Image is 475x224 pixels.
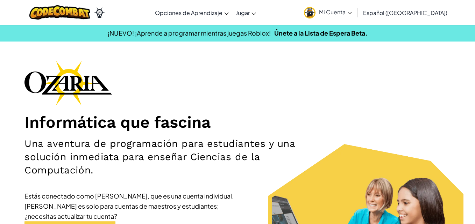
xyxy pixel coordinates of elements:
[24,61,112,105] img: Ozaria branding logo
[24,112,451,132] h1: Informática que fascina
[319,8,352,16] span: Mi Cuenta
[360,3,451,22] a: Español ([GEOGRAPHIC_DATA])
[155,9,222,16] span: Opciones de Aprendizaje
[94,7,105,18] img: Ozaria
[24,191,234,221] div: Estás conectado como [PERSON_NAME], que es una cuenta individual. [PERSON_NAME] es solo para cuen...
[236,9,250,16] span: Jugar
[29,5,91,20] img: CodeCombat logo
[108,29,271,37] span: ¡NUEVO! ¡Aprende a programar mientras juegas Roblox!
[232,3,260,22] a: Jugar
[304,7,316,18] img: avatar
[274,29,368,37] a: Únete a la Lista de Espera Beta.
[363,9,447,16] span: Español ([GEOGRAPHIC_DATA])
[151,3,232,22] a: Opciones de Aprendizaje
[24,137,310,177] h2: Una aventura de programación para estudiantes y una solución inmediata para enseñar Ciencias de l...
[300,1,355,23] a: Mi Cuenta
